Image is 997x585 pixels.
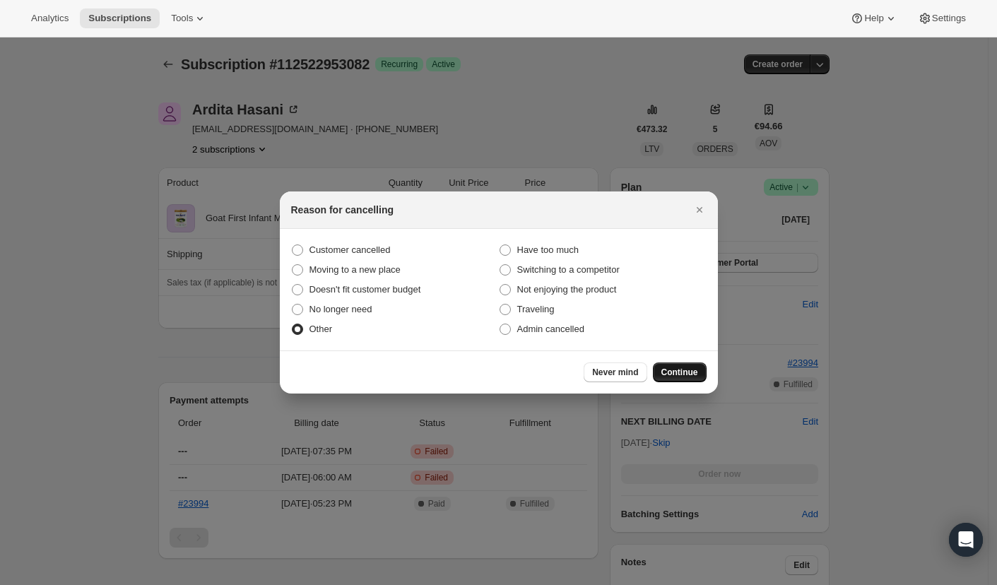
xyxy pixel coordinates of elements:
[309,264,401,275] span: Moving to a new place
[517,304,555,314] span: Traveling
[949,523,983,557] div: Open Intercom Messenger
[690,200,709,220] button: Close
[291,203,394,217] h2: Reason for cancelling
[309,324,333,334] span: Other
[517,264,620,275] span: Switching to a competitor
[88,13,151,24] span: Subscriptions
[80,8,160,28] button: Subscriptions
[932,13,966,24] span: Settings
[31,13,69,24] span: Analytics
[909,8,974,28] button: Settings
[309,284,421,295] span: Doesn't fit customer budget
[171,13,193,24] span: Tools
[517,244,579,255] span: Have too much
[309,244,391,255] span: Customer cancelled
[517,324,584,334] span: Admin cancelled
[23,8,77,28] button: Analytics
[842,8,906,28] button: Help
[517,284,617,295] span: Not enjoying the product
[163,8,216,28] button: Tools
[592,367,638,378] span: Never mind
[864,13,883,24] span: Help
[661,367,698,378] span: Continue
[653,362,707,382] button: Continue
[309,304,372,314] span: No longer need
[584,362,647,382] button: Never mind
